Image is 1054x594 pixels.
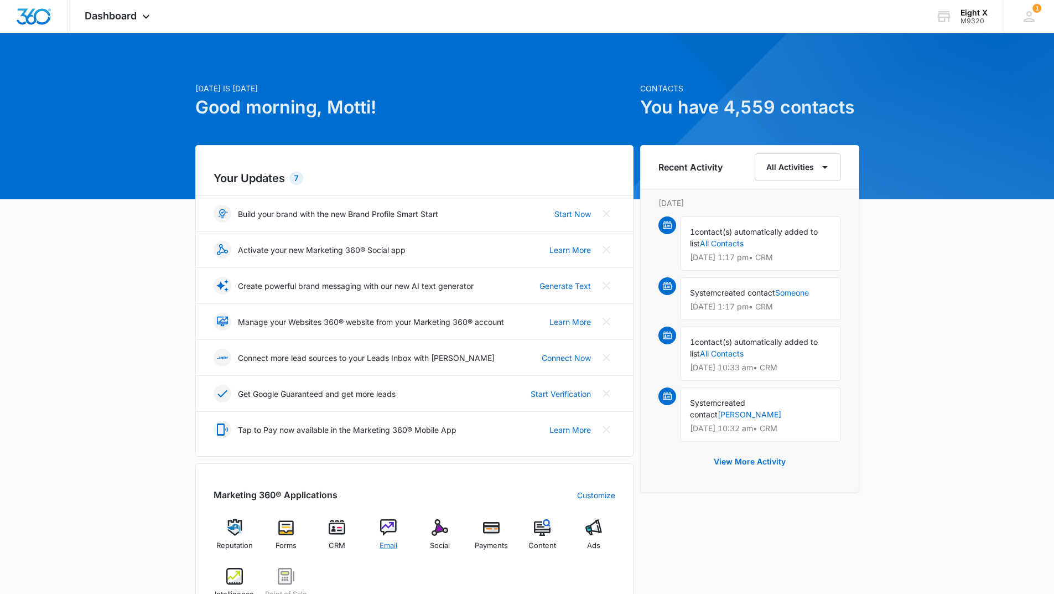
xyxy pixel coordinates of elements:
[238,244,406,256] p: Activate your new Marketing 360® Social app
[690,364,832,371] p: [DATE] 10:33 am • CRM
[718,410,781,419] a: [PERSON_NAME]
[238,316,504,328] p: Manage your Websites 360® website from your Marketing 360® account
[690,425,832,432] p: [DATE] 10:32 am • CRM
[238,280,474,292] p: Create powerful brand messaging with our new AI text generator
[598,385,615,402] button: Close
[549,244,591,256] a: Learn More
[640,82,859,94] p: Contacts
[775,288,809,297] a: Someone
[554,208,591,220] a: Start Now
[598,313,615,330] button: Close
[598,277,615,295] button: Close
[195,82,634,94] p: [DATE] is [DATE]
[598,241,615,259] button: Close
[690,303,832,311] p: [DATE] 1:17 pm • CRM
[690,227,695,236] span: 1
[539,280,591,292] a: Generate Text
[316,519,359,559] a: CRM
[214,519,256,559] a: Reputation
[549,424,591,436] a: Learn More
[214,488,338,502] h2: Marketing 360® Applications
[214,170,615,187] h2: Your Updates
[531,388,591,400] a: Start Verification
[598,349,615,366] button: Close
[216,540,253,551] span: Reputation
[598,205,615,223] button: Close
[690,288,717,297] span: System
[470,519,512,559] a: Payments
[542,352,591,364] a: Connect Now
[960,17,988,25] div: account id
[549,316,591,328] a: Learn More
[238,352,495,364] p: Connect more lead sources to your Leads Inbox with [PERSON_NAME]
[573,519,615,559] a: Ads
[475,540,508,551] span: Payments
[640,94,859,121] h1: You have 4,559 contacts
[587,540,600,551] span: Ads
[690,337,695,347] span: 1
[755,153,841,181] button: All Activities
[690,227,818,248] span: contact(s) automatically added to list
[367,519,410,559] a: Email
[264,519,307,559] a: Forms
[658,197,841,209] p: [DATE]
[577,489,615,501] a: Customize
[658,161,723,174] h6: Recent Activity
[703,448,797,475] button: View More Activity
[960,8,988,17] div: account name
[690,254,832,261] p: [DATE] 1:17 pm • CRM
[238,388,396,400] p: Get Google Guaranteed and get more leads
[289,172,303,185] div: 7
[598,421,615,438] button: Close
[1032,4,1041,13] div: notifications count
[238,208,438,220] p: Build your brand with the new Brand Profile Smart Start
[329,540,345,551] span: CRM
[528,540,556,551] span: Content
[1032,4,1041,13] span: 1
[521,519,564,559] a: Content
[276,540,297,551] span: Forms
[195,94,634,121] h1: Good morning, Motti!
[700,239,744,248] a: All Contacts
[380,540,397,551] span: Email
[419,519,461,559] a: Social
[238,424,456,436] p: Tap to Pay now available in the Marketing 360® Mobile App
[85,10,137,22] span: Dashboard
[690,398,745,419] span: created contact
[430,540,450,551] span: Social
[690,398,717,407] span: System
[700,349,744,358] a: All Contacts
[717,288,775,297] span: created contact
[690,337,818,358] span: contact(s) automatically added to list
